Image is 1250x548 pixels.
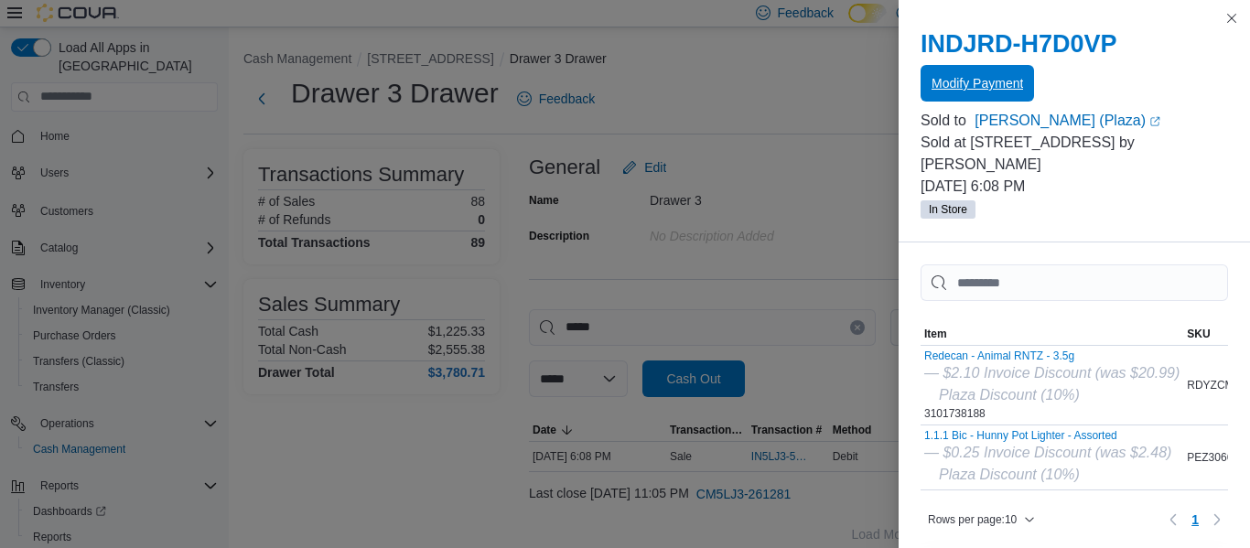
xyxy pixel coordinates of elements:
[1221,7,1243,29] button: Close this dialog
[921,110,971,132] div: Sold to
[924,442,1171,464] div: — $0.25 Invoice Discount (was $2.48)
[921,176,1228,198] p: [DATE] 6:08 PM
[921,200,975,219] span: In Store
[921,509,1042,531] button: Rows per page:10
[939,387,1080,403] i: Plaza Discount (10%)
[924,362,1180,384] div: — $2.10 Invoice Discount (was $20.99)
[924,327,947,341] span: Item
[924,349,1180,362] button: Redecan - Animal RNTZ - 3.5g
[1184,505,1206,534] ul: Pagination for table: MemoryTable from EuiInMemoryTable
[1162,509,1184,531] button: Previous page
[924,429,1171,442] button: 1.1.1 Bic - Hunny Pot Lighter - Assorted
[1149,116,1160,127] svg: External link
[1191,510,1199,529] span: 1
[975,110,1228,132] a: [PERSON_NAME] (Plaza)External link
[1187,327,1210,341] span: SKU
[921,264,1228,301] input: This is a search bar. As you type, the results lower in the page will automatically filter.
[924,349,1180,421] div: 3101738188
[1187,450,1239,465] span: PEZ30665
[921,132,1228,176] p: Sold at [STREET_ADDRESS] by [PERSON_NAME]
[939,467,1080,482] i: Plaza Discount (10%)
[921,323,1183,345] button: Item
[932,74,1023,92] span: Modify Payment
[1162,505,1228,534] nav: Pagination for table: MemoryTable from EuiInMemoryTable
[1206,509,1228,531] button: Next page
[1187,378,1248,392] span: RDYZCMHL
[1184,505,1206,534] button: Page 1 of 1
[929,201,967,218] span: In Store
[921,29,1228,59] h2: INDJRD-H7D0VP
[928,512,1017,527] span: Rows per page : 10
[921,65,1034,102] button: Modify Payment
